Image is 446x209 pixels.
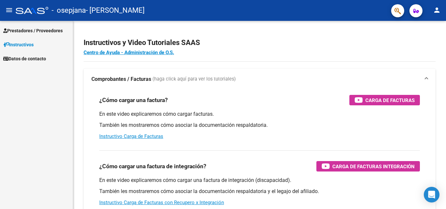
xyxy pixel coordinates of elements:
mat-icon: menu [5,6,13,14]
p: En este video explicaremos cómo cargar una factura de integración (discapacidad). [99,177,420,184]
a: Instructivo Carga de Facturas con Recupero x Integración [99,200,224,205]
h3: ¿Cómo cargar una factura de integración? [99,162,206,171]
a: Instructivo Carga de Facturas [99,133,163,139]
span: Datos de contacto [3,55,46,62]
h3: ¿Cómo cargar una factura? [99,96,168,105]
span: - osepjana [52,3,86,18]
span: (haga click aquí para ver los tutoriales) [152,76,236,83]
p: También les mostraremos cómo asociar la documentación respaldatoria. [99,122,420,129]
button: Carga de Facturas [349,95,420,105]
span: Carga de Facturas [365,96,415,104]
span: - [PERSON_NAME] [86,3,145,18]
div: Open Intercom Messenger [424,187,439,202]
mat-expansion-panel-header: Comprobantes / Facturas (haga click aquí para ver los tutoriales) [84,69,436,90]
p: En este video explicaremos cómo cargar facturas. [99,111,420,118]
p: También les mostraremos cómo asociar la documentación respaldatoria y el legajo del afiliado. [99,188,420,195]
span: Instructivos [3,41,34,48]
button: Carga de Facturas Integración [316,161,420,172]
span: Prestadores / Proveedores [3,27,63,34]
h2: Instructivos y Video Tutoriales SAAS [84,37,436,49]
mat-icon: person [433,6,441,14]
span: Carga de Facturas Integración [332,162,415,171]
a: Centro de Ayuda - Administración de O.S. [84,50,174,55]
strong: Comprobantes / Facturas [91,76,151,83]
